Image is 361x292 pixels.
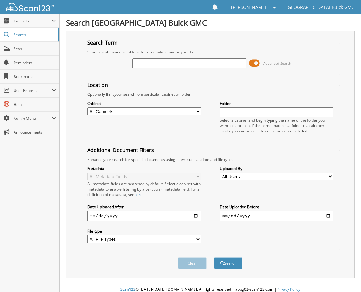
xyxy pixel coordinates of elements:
span: Reminders [14,60,56,65]
label: Uploaded By [220,166,333,171]
div: Enhance your search for specific documents using filters such as date and file type. [84,157,336,162]
span: Search [14,32,55,38]
label: Date Uploaded After [87,204,201,210]
legend: Location [84,82,111,88]
h1: Search [GEOGRAPHIC_DATA] Buick GMC [66,17,355,28]
legend: Search Term [84,39,121,46]
div: All metadata fields are searched by default. Select a cabinet with metadata to enable filtering b... [87,181,201,197]
div: Optionally limit your search to a particular cabinet or folder [84,92,336,97]
button: Search [214,257,242,269]
span: Announcements [14,130,56,135]
legend: Additional Document Filters [84,147,157,154]
label: Date Uploaded Before [220,204,333,210]
div: Searches all cabinets, folders, files, metadata, and keywords [84,49,336,55]
span: [PERSON_NAME] [231,5,266,9]
a: here [134,192,143,197]
img: scan123-logo-white.svg [6,3,54,11]
label: Cabinet [87,101,201,106]
input: end [220,211,333,221]
span: Admin Menu [14,116,52,121]
span: Scan123 [120,287,136,292]
span: User Reports [14,88,52,93]
label: Folder [220,101,333,106]
span: Help [14,102,56,107]
span: Bookmarks [14,74,56,79]
label: File type [87,228,201,234]
span: Advanced Search [263,61,291,66]
label: Metadata [87,166,201,171]
span: [GEOGRAPHIC_DATA] Buick GMC [286,5,354,9]
button: Clear [178,257,207,269]
div: Select a cabinet and begin typing the name of the folder you want to search in. If the name match... [220,118,333,134]
a: Privacy Policy [277,287,300,292]
input: start [87,211,201,221]
span: Scan [14,46,56,52]
span: Cabinets [14,18,52,24]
